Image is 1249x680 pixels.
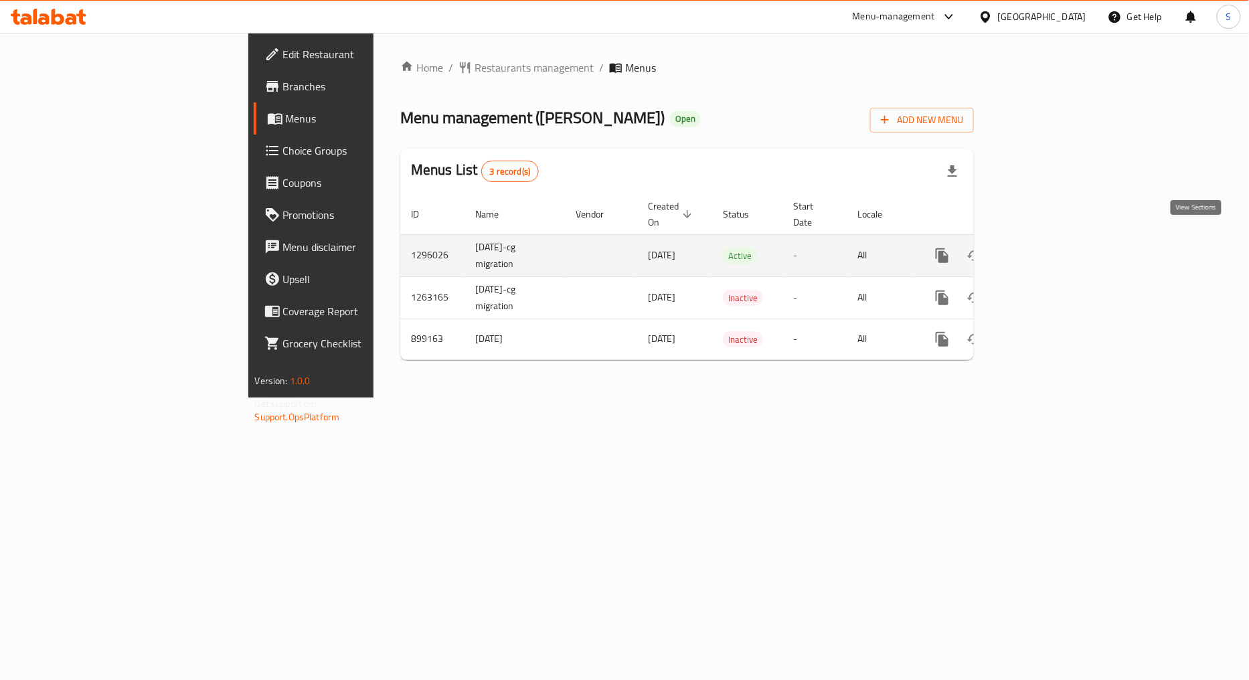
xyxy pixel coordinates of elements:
span: Menu management ( [PERSON_NAME] ) [400,102,665,133]
span: Upsell [283,271,446,287]
span: [DATE] [648,246,675,264]
span: Inactive [723,332,763,347]
span: Get support on: [255,395,317,412]
div: Total records count [481,161,539,182]
td: [DATE]-cg migration [465,276,565,319]
button: more [926,323,959,355]
span: Menu disclaimer [283,239,446,255]
h2: Menus List [411,160,539,182]
span: Edit Restaurant [283,46,446,62]
span: S [1226,9,1232,24]
a: Grocery Checklist [254,327,457,359]
div: Inactive [723,290,763,306]
span: Active [723,248,757,264]
a: Menu disclaimer [254,231,457,263]
span: Vendor [576,206,621,222]
button: Add New Menu [870,108,974,133]
button: Change Status [959,240,991,272]
td: - [782,234,847,276]
td: All [847,319,916,359]
div: Inactive [723,331,763,347]
li: / [599,60,604,76]
button: Change Status [959,282,991,314]
span: Restaurants management [475,60,594,76]
span: Promotions [283,207,446,223]
span: 1.0.0 [290,372,311,390]
td: [DATE] [465,319,565,359]
span: Created On [648,198,696,230]
table: enhanced table [400,194,1066,360]
span: [DATE] [648,330,675,347]
span: Choice Groups [283,143,446,159]
span: 3 record(s) [482,165,539,178]
span: Coupons [283,175,446,191]
span: Coverage Report [283,303,446,319]
span: Menus [286,110,446,126]
button: more [926,282,959,314]
span: Grocery Checklist [283,335,446,351]
a: Menus [254,102,457,135]
span: Name [475,206,516,222]
a: Edit Restaurant [254,38,457,70]
div: Menu-management [853,9,935,25]
span: Status [723,206,766,222]
div: Export file [936,155,969,187]
th: Actions [916,194,1066,235]
nav: breadcrumb [400,60,974,76]
a: Restaurants management [459,60,594,76]
td: - [782,276,847,319]
span: Branches [283,78,446,94]
span: [DATE] [648,288,675,306]
td: All [847,234,916,276]
span: Locale [857,206,900,222]
span: Open [670,113,701,124]
span: Menus [625,60,656,76]
div: Open [670,111,701,127]
span: Inactive [723,290,763,306]
a: Upsell [254,263,457,295]
button: Change Status [959,323,991,355]
a: Choice Groups [254,135,457,167]
a: Coupons [254,167,457,199]
span: ID [411,206,436,222]
div: [GEOGRAPHIC_DATA] [998,9,1086,24]
span: Start Date [793,198,831,230]
button: more [926,240,959,272]
a: Coverage Report [254,295,457,327]
td: [DATE]-cg migration [465,234,565,276]
td: - [782,319,847,359]
span: Add New Menu [881,112,963,129]
a: Branches [254,70,457,102]
td: All [847,276,916,319]
a: Promotions [254,199,457,231]
span: Version: [255,372,288,390]
a: Support.OpsPlatform [255,408,340,426]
